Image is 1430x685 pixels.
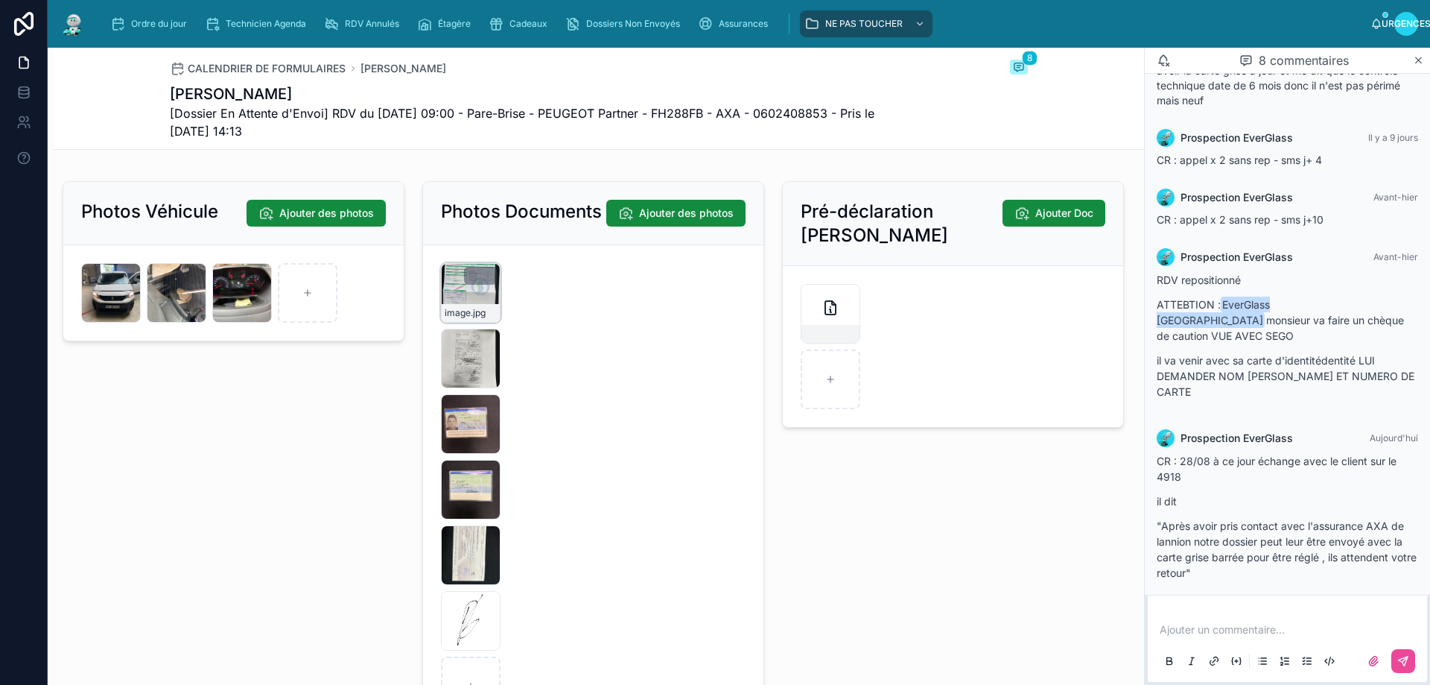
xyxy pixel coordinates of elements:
font: il va venir avec sa carte d'identitédentité LUI DEMANDER NOM [PERSON_NAME] ET NUMERO DE CARTE [1157,354,1414,398]
a: [PERSON_NAME] [360,61,446,76]
font: monsieur va faire un chèque de caution VUE AVEC SEGO [1157,314,1404,342]
button: Ajouter Doc [1002,200,1105,227]
font: Aujourd'hui [1370,432,1418,443]
font: 8 [1027,52,1032,63]
font: 8 commentaires [1259,53,1349,68]
font: Ajouter des photos [639,206,734,219]
button: Ajouter des photos [247,200,386,227]
font: [Dossier En Attente d'Envoi] RDV du [DATE] 09:00 - Pare-Brise - PEUGEOT Partner - FH288FB - AXA -... [170,106,874,139]
font: Avant-hier [1373,251,1418,262]
font: CR : 28/08 à ce jour échange avec le client sur le 4918 [1157,455,1396,483]
a: RDV Annulés [320,10,410,37]
a: Cadeaux [484,10,558,37]
font: Pré-déclaration [PERSON_NAME] [801,201,948,246]
font: Technicien Agenda [226,18,306,29]
font: Photos Documents [441,201,602,222]
font: EverGlass [1243,191,1293,203]
font: [PERSON_NAME] [170,85,292,103]
font: ATTEBTION : [1157,298,1221,311]
button: 8 [1010,60,1028,78]
font: CALENDRIER DE FORMULAIRES [188,62,346,75]
font: Prospection [1180,131,1240,144]
font: Ajouter des photos [279,206,374,219]
img: Logo de l'application [60,12,86,36]
a: Assurances [693,10,778,37]
font: Étagère [438,18,471,29]
a: Dossiers Non Envoyés [561,10,690,37]
a: Étagère [413,10,481,37]
font: CR : appel x 2 sans rep - sms j+ 4 [1157,154,1322,166]
font: Assurances [719,18,768,29]
font: Avant-hier [1373,192,1418,203]
font: [PERSON_NAME] [360,62,446,75]
button: Ajouter des photos [606,200,746,227]
a: Ordre du jour [106,10,197,37]
font: .jpg [471,307,486,318]
div: contenu déroulant [98,7,1370,40]
font: CR : appel x 2 sans rep - sms j+10 [1157,213,1323,226]
font: NE PAS TOUCHER [825,18,903,29]
font: il dit [1157,495,1177,508]
a: CALENDRIER DE FORMULAIRES [170,61,346,76]
a: Technicien Agenda [200,10,317,37]
font: Il y a 9 jours [1368,132,1418,143]
font: Dossiers Non Envoyés [586,18,680,29]
font: EverGlass [1243,432,1293,444]
font: EverGlass [1243,250,1293,263]
font: EverGlass [1243,131,1293,144]
font: Cadeaux [509,18,547,29]
font: image [445,307,471,318]
font: Ordre du jour [131,18,187,29]
font: Photos Véhicule [81,201,218,222]
font: "Après avoir pris contact avec l'assurance AXA de lannion notre dossier peut leur être envoyé ave... [1157,520,1417,579]
font: RDV repositionné [1157,274,1241,286]
font: Ajouter Doc [1035,206,1093,219]
a: NE PAS TOUCHER [800,10,932,37]
font: Prospection [1180,250,1240,263]
font: Prospection [1180,432,1240,444]
font: RDV Annulés [345,18,399,29]
font: Prospection [1180,191,1240,203]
